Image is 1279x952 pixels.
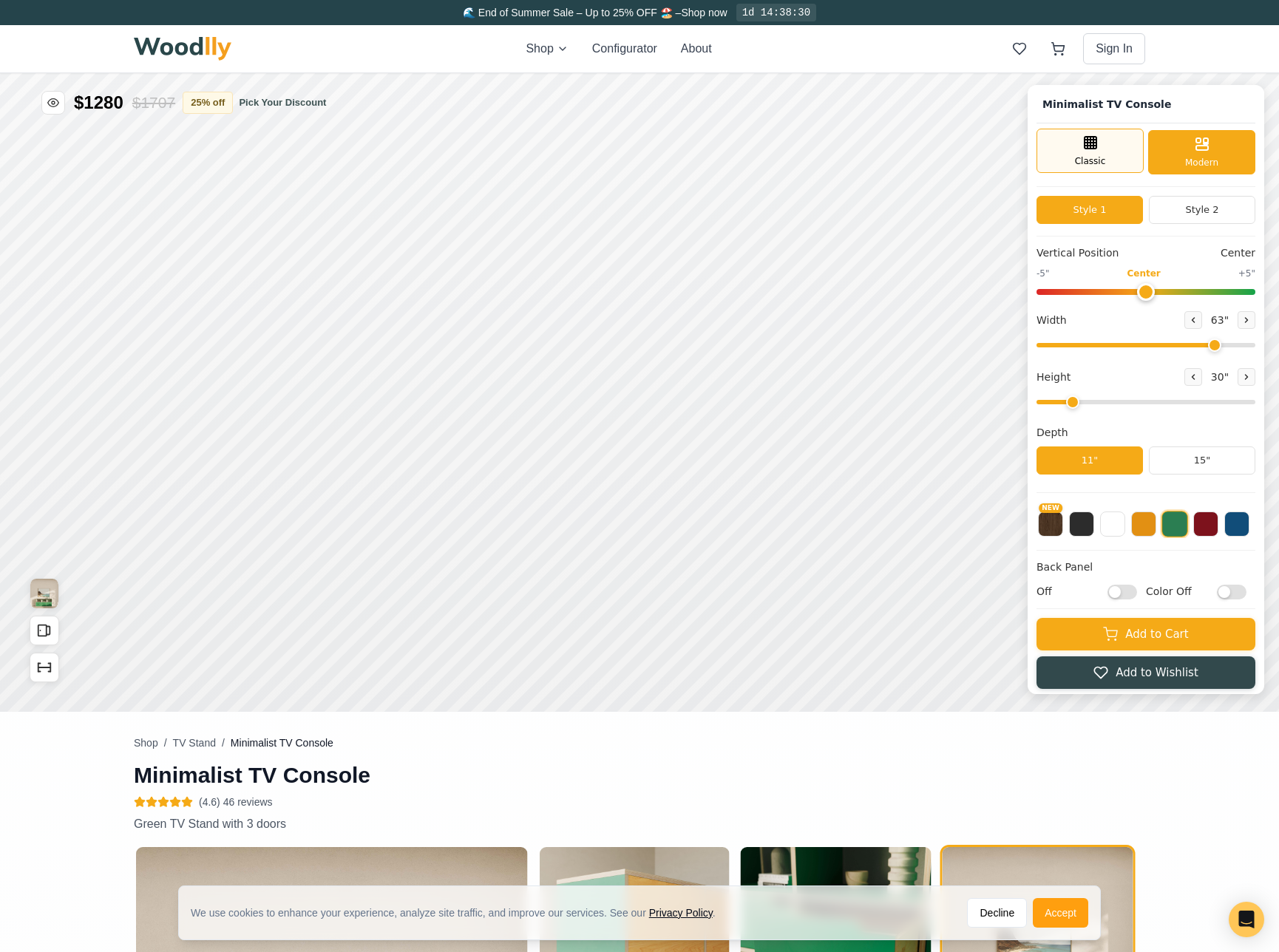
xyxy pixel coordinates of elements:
[1037,511,1100,526] span: Off
[1037,486,1255,502] h4: Back Panel
[1075,81,1106,95] span: Classic
[134,37,231,61] img: Woodlly
[1037,239,1067,254] span: Width
[164,735,167,750] span: /
[30,506,58,535] img: Gallery
[239,22,326,37] button: Pick Your Discount
[191,905,727,920] div: We use cookies to enhance your experience, analyze site traffic, and improve our services. See our .
[1107,511,1137,526] input: Off
[183,18,233,41] button: 25% off
[592,40,657,58] button: Configurator
[1208,296,1232,311] span: 30 "
[1037,194,1049,207] span: -5"
[649,907,713,919] a: Privacy Policy
[1161,438,1188,464] button: Green
[41,18,65,41] button: Toggle price visibility
[1217,511,1246,526] input: Color Off
[1038,438,1063,463] button: NEW
[1037,172,1119,188] span: Vertical Position
[231,735,333,750] span: Minimalist TV Console
[173,735,216,750] button: TV Stand
[30,506,59,535] button: View Gallery
[1146,511,1210,526] span: Color Off
[134,762,801,789] h1: Minimalist TV Console
[1229,902,1264,937] div: Open Intercom Messenger
[1224,438,1249,463] button: Blue
[134,735,158,750] button: Shop
[222,735,225,750] span: /
[1221,172,1255,188] span: Center
[681,7,727,18] a: Shop now
[526,40,568,58] button: Shop
[1100,438,1125,463] button: White
[1193,438,1218,463] button: Red
[30,579,59,609] button: Show Dimensions
[1069,438,1094,463] button: Black
[736,4,816,21] div: 1d 14:38:30
[1238,194,1255,207] span: +5"
[1037,583,1255,616] button: Add to Wishlist
[134,815,801,833] p: Green TV Stand with 3 doors
[967,898,1027,928] button: Decline
[1149,373,1255,401] button: 15"
[1033,898,1088,928] button: Accept
[1037,296,1071,311] span: Height
[1037,373,1143,401] button: 11"
[1149,123,1255,151] button: Style 2
[1208,239,1232,254] span: 63 "
[1039,430,1062,440] span: NEW
[1037,545,1255,577] button: Add to Cart
[1037,21,1177,42] h1: Click to rename
[30,543,59,572] button: Open All Doors and Drawers
[463,7,681,18] span: 🌊 End of Summer Sale – Up to 25% OFF 🏖️ –
[1127,194,1160,207] span: Center
[1083,33,1145,64] button: Sign In
[1037,123,1143,151] button: Style 1
[1037,352,1068,367] span: Depth
[1131,438,1156,463] button: Yellow
[199,795,273,809] span: (4.6) 46 reviews
[1185,83,1218,96] span: Modern
[681,40,712,58] button: About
